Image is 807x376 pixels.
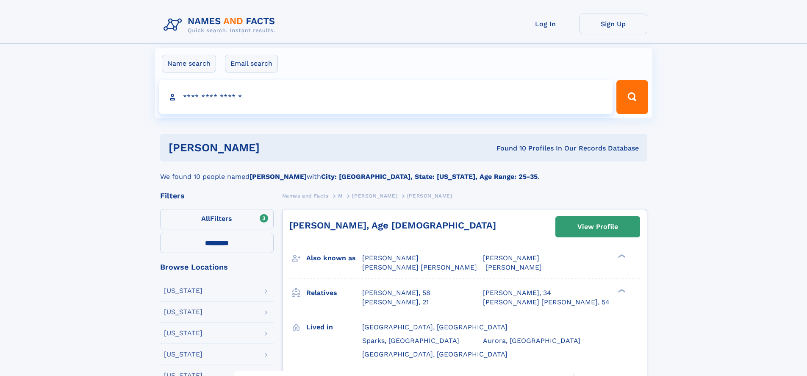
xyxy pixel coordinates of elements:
[250,173,307,181] b: [PERSON_NAME]
[362,298,429,307] a: [PERSON_NAME], 21
[160,192,274,200] div: Filters
[225,55,278,72] label: Email search
[577,217,618,237] div: View Profile
[306,251,362,265] h3: Also known as
[362,337,459,345] span: Sparks, [GEOGRAPHIC_DATA]
[362,323,507,331] span: [GEOGRAPHIC_DATA], [GEOGRAPHIC_DATA]
[580,14,647,34] a: Sign Up
[160,209,274,229] label: Filters
[164,287,202,294] div: [US_STATE]
[160,162,647,182] div: We found 10 people named with .
[169,142,378,153] h1: [PERSON_NAME]
[362,350,507,358] span: [GEOGRAPHIC_DATA], [GEOGRAPHIC_DATA]
[483,254,539,262] span: [PERSON_NAME]
[164,309,202,315] div: [US_STATE]
[306,286,362,300] h3: Relatives
[362,254,419,262] span: [PERSON_NAME]
[201,214,210,223] span: All
[616,288,626,293] div: ❯
[160,14,282,36] img: Logo Names and Facts
[338,193,343,199] span: M
[289,220,496,231] a: [PERSON_NAME], Age [DEMOGRAPHIC_DATA]
[160,263,274,271] div: Browse Locations
[512,14,580,34] a: Log In
[616,253,626,259] div: ❯
[483,298,610,307] a: [PERSON_NAME] [PERSON_NAME], 54
[483,288,551,298] a: [PERSON_NAME], 34
[164,330,202,337] div: [US_STATE]
[321,173,538,181] b: City: [GEOGRAPHIC_DATA], State: [US_STATE], Age Range: 25-35
[485,263,542,271] span: [PERSON_NAME]
[162,55,216,72] label: Name search
[483,337,580,345] span: Aurora, [GEOGRAPHIC_DATA]
[338,190,343,201] a: M
[362,263,477,271] span: [PERSON_NAME] [PERSON_NAME]
[616,80,648,114] button: Search Button
[362,288,430,298] a: [PERSON_NAME], 58
[378,144,639,153] div: Found 10 Profiles In Our Records Database
[407,193,452,199] span: [PERSON_NAME]
[556,217,640,237] a: View Profile
[352,193,397,199] span: [PERSON_NAME]
[164,351,202,358] div: [US_STATE]
[282,190,329,201] a: Names and Facts
[352,190,397,201] a: [PERSON_NAME]
[306,320,362,334] h3: Lived in
[159,80,613,114] input: search input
